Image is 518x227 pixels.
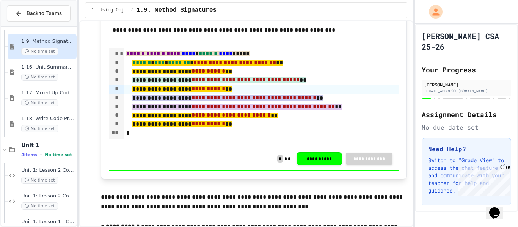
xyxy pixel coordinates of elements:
[486,197,510,219] iframe: chat widget
[45,152,72,157] span: No time set
[3,3,52,48] div: Chat with us now!Close
[424,88,509,94] div: [EMAIL_ADDRESS][DOMAIN_NAME]
[21,177,58,184] span: No time set
[27,9,62,17] span: Back to Teams
[422,123,511,132] div: No due date set
[455,164,510,196] iframe: chat widget
[21,193,75,199] span: Unit 1: Lesson 2 Coding Activity 1
[21,167,75,174] span: Unit 1: Lesson 2 Coding Activity 2
[421,3,444,20] div: My Account
[422,109,511,120] h2: Assignment Details
[21,152,37,157] span: 4 items
[21,74,58,81] span: No time set
[21,64,75,70] span: 1.16. Unit Summary 1a (1.1-1.6)
[91,7,128,13] span: 1. Using Objects and Methods
[21,38,75,45] span: 1.9. Method Signatures
[131,7,133,13] span: /
[424,81,509,88] div: [PERSON_NAME]
[428,157,505,194] p: Switch to "Grade View" to access the chat feature and communicate with your teacher for help and ...
[21,219,75,225] span: Unit 1: Lesson 1 - Coding Activity 1
[21,142,75,149] span: Unit 1
[40,152,42,158] span: •
[422,64,511,75] h2: Your Progress
[428,144,505,153] h3: Need Help?
[21,125,58,132] span: No time set
[21,116,75,122] span: 1.18. Write Code Practice 1.1-1.6
[21,99,58,106] span: No time set
[21,48,58,55] span: No time set
[21,202,58,210] span: No time set
[422,31,511,52] h1: [PERSON_NAME] CSA 25-26
[21,90,75,96] span: 1.17. Mixed Up Code Practice 1.1-1.6
[137,6,217,15] span: 1.9. Method Signatures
